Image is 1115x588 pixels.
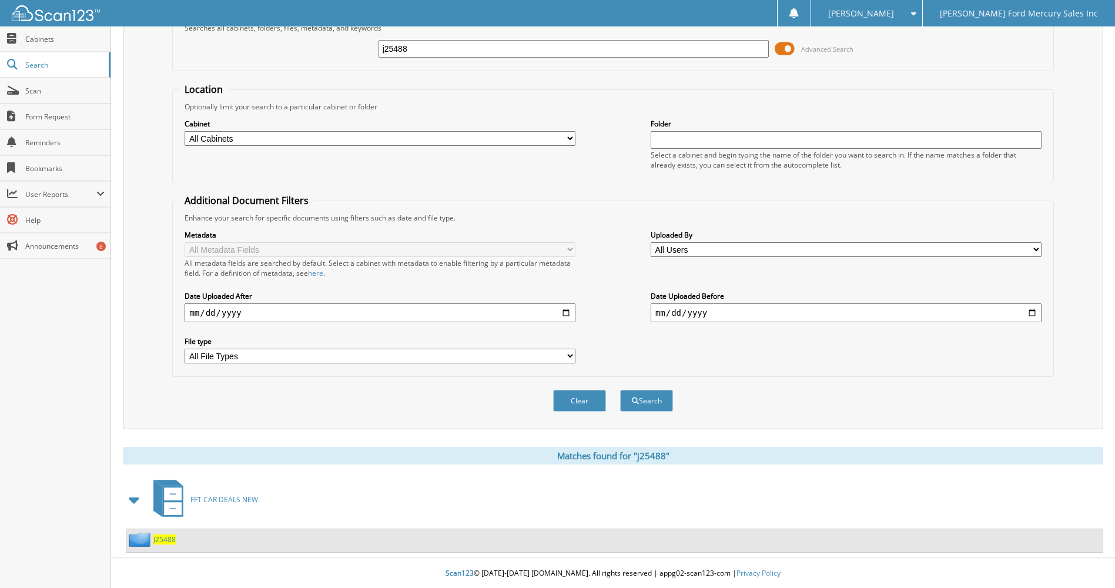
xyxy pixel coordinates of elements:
span: Help [25,215,105,225]
label: Cabinet [185,119,575,129]
input: end [651,303,1042,322]
label: Date Uploaded After [185,291,575,301]
span: Reminders [25,138,105,148]
a: J25488 [153,534,176,544]
a: FFT CAR DEALS NEW [146,476,258,523]
label: Metadata [185,230,575,240]
span: Search [25,60,103,70]
legend: Location [179,83,229,96]
span: Advanced Search [801,45,853,54]
label: File type [185,336,575,346]
input: start [185,303,575,322]
div: Enhance your search for specific documents using filters such as date and file type. [179,213,1047,223]
div: Optionally limit your search to a particular cabinet or folder [179,102,1047,112]
label: Date Uploaded Before [651,291,1042,301]
div: Matches found for "j25488" [123,447,1103,465]
span: Bookmarks [25,163,105,173]
span: [PERSON_NAME] [828,10,894,17]
span: User Reports [25,189,96,199]
legend: Additional Document Filters [179,194,314,207]
img: scan123-logo-white.svg [12,5,100,21]
div: 8 [96,242,106,251]
label: Folder [651,119,1042,129]
div: All metadata fields are searched by default. Select a cabinet with metadata to enable filtering b... [185,258,575,278]
span: FFT CAR DEALS NEW [190,495,258,505]
span: Announcements [25,241,105,251]
span: Scan123 [446,568,474,578]
a: here [308,268,323,278]
button: Clear [553,390,606,412]
span: Cabinets [25,34,105,44]
span: Scan [25,86,105,96]
span: [PERSON_NAME] Ford Mercury Sales Inc [940,10,1098,17]
div: © [DATE]-[DATE] [DOMAIN_NAME]. All rights reserved | appg02-scan123-com | [111,559,1115,588]
div: Searches all cabinets, folders, files, metadata, and keywords [179,23,1047,33]
button: Search [620,390,673,412]
a: Privacy Policy [736,568,781,578]
label: Uploaded By [651,230,1042,240]
div: Select a cabinet and begin typing the name of the folder you want to search in. If the name match... [651,150,1042,170]
span: Form Request [25,112,105,122]
img: folder2.png [129,532,153,547]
